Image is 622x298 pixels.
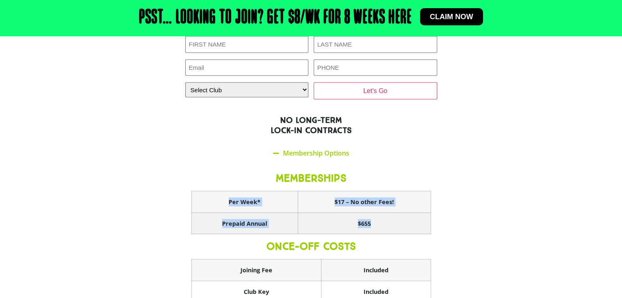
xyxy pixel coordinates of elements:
div: Membership Options [185,144,437,163]
th: $17 – No other Fees! [298,191,431,213]
h3: MEMBERSHIPS [191,172,431,185]
h2: NO LONG-TERM LOCK-IN CONTRACTS [131,115,491,136]
h3: ONCE-OFF COSTS [191,240,431,253]
th: $655 [298,213,431,234]
th: Included [321,260,431,281]
input: Email [185,60,309,76]
th: Joining Fee [191,260,321,281]
span: Claim now [430,13,473,20]
h2: Psst… Looking to join? Get $8/wk for 8 weeks here [139,8,412,28]
input: FIRST NAME [185,36,309,53]
input: PHONE [314,60,437,76]
th: Per Week* [191,191,298,213]
a: Membership Options [283,149,349,158]
input: Let's Go [314,82,437,100]
input: LAST NAME [314,36,437,53]
a: Claim now [420,8,483,25]
th: Prepaid Annual [191,213,298,234]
